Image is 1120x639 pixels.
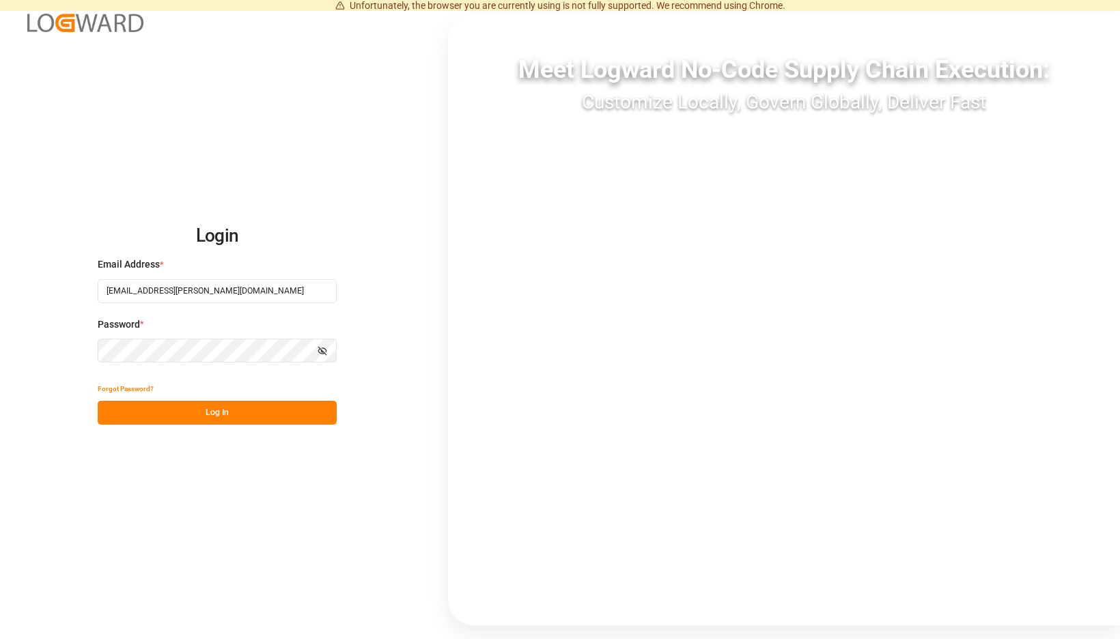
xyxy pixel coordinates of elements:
[98,214,337,258] h2: Login
[27,14,143,32] img: Logward_new_orange.png
[98,401,337,425] button: Log In
[98,377,154,401] button: Forgot Password?
[448,88,1120,117] div: Customize Locally, Govern Globally, Deliver Fast
[98,279,337,303] input: Enter your email
[98,257,160,272] span: Email Address
[448,51,1120,88] div: Meet Logward No-Code Supply Chain Execution:
[98,317,140,332] span: Password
